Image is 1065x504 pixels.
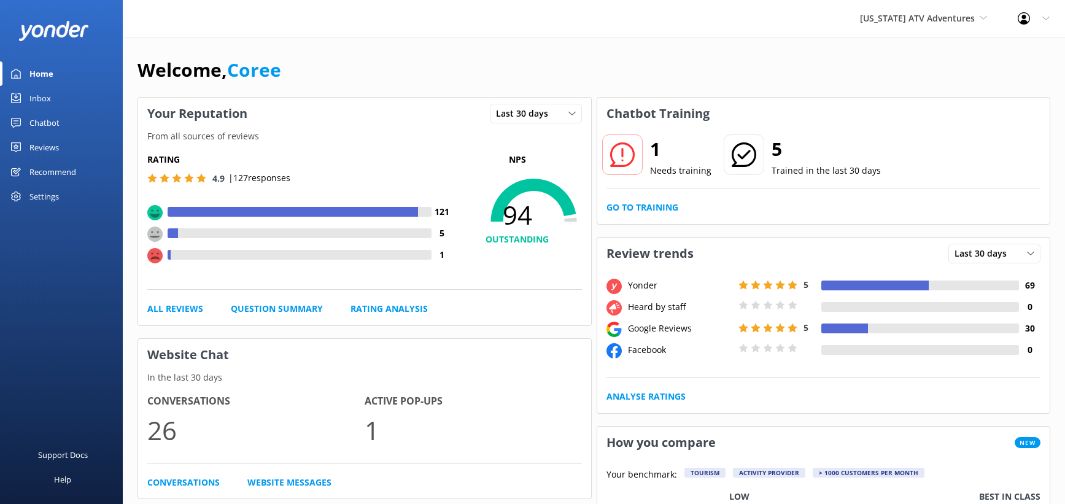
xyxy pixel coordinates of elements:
div: Yonder [625,279,735,292]
img: yonder-white-logo.png [18,21,89,41]
p: 1 [365,409,582,451]
h3: Your Reputation [138,98,257,130]
h2: 1 [650,134,711,164]
span: 94 [453,200,582,230]
p: Needs training [650,164,711,177]
p: From all sources of reviews [138,130,591,143]
span: Last 30 days [955,247,1014,260]
h4: Conversations [147,394,365,409]
h2: 5 [772,134,881,164]
h5: Rating [147,153,453,166]
div: Google Reviews [625,322,735,335]
div: Inbox [29,86,51,110]
span: 4.9 [212,173,225,184]
h4: 5 [432,227,453,240]
div: Chatbot [29,110,60,135]
a: Conversations [147,476,220,489]
a: Website Messages [247,476,331,489]
div: Activity Provider [733,468,805,478]
p: | 127 responses [228,171,290,185]
a: Coree [227,57,281,82]
span: New [1015,437,1040,448]
div: Help [54,467,71,492]
p: 26 [147,409,365,451]
p: Your benchmark: [606,468,677,483]
a: Analyse Ratings [606,390,686,403]
span: 5 [804,322,808,333]
span: 5 [804,279,808,290]
a: Rating Analysis [350,302,428,316]
a: Question Summary [231,302,323,316]
div: Recommend [29,160,76,184]
h1: Welcome, [137,55,281,85]
div: > 1000 customers per month [813,468,924,478]
h3: How you compare [597,427,725,459]
span: [US_STATE] ATV Adventures [860,12,975,24]
p: Trained in the last 30 days [772,164,881,177]
p: In the last 30 days [138,371,591,384]
h4: 121 [432,205,453,219]
h3: Review trends [597,238,703,269]
div: Facebook [625,343,735,357]
a: Go to Training [606,201,678,214]
p: NPS [453,153,582,166]
div: Tourism [684,468,726,478]
a: All Reviews [147,302,203,316]
h4: Active Pop-ups [365,394,582,409]
div: Settings [29,184,59,209]
p: Low [729,490,749,503]
h4: 0 [1019,300,1040,314]
div: Heard by staff [625,300,735,314]
h4: 0 [1019,343,1040,357]
h4: OUTSTANDING [453,233,582,246]
div: Reviews [29,135,59,160]
h3: Chatbot Training [597,98,719,130]
h4: 69 [1019,279,1040,292]
div: Support Docs [38,443,88,467]
h4: 1 [432,248,453,262]
p: Best in class [979,490,1040,503]
span: Last 30 days [496,107,556,120]
h3: Website Chat [138,339,591,371]
h4: 30 [1019,322,1040,335]
div: Home [29,61,53,86]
